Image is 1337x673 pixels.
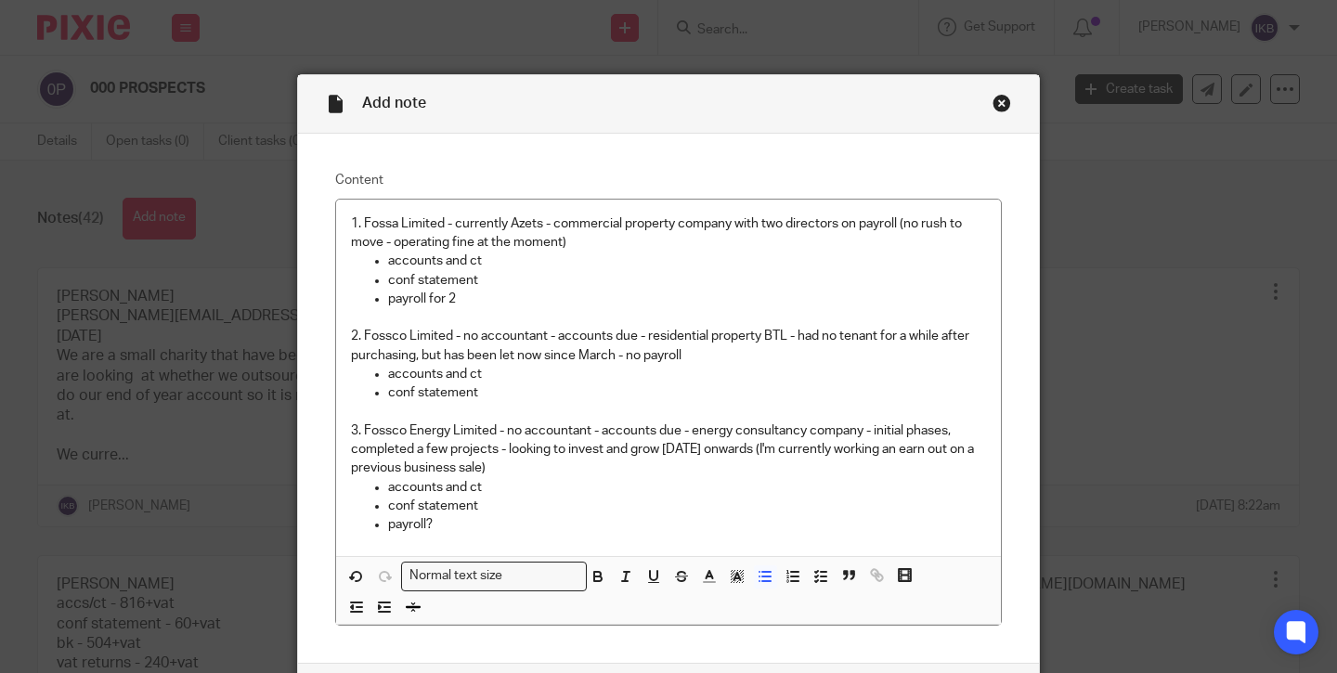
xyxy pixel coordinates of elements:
[388,497,986,515] p: conf statement
[388,478,986,497] p: accounts and ct
[388,515,986,534] p: payroll?
[388,290,986,308] p: payroll for 2
[351,214,986,252] p: 1. Fossa Limited - currently Azets - commercial property company with two directors on payroll (n...
[993,94,1011,112] div: Close this dialog window
[388,365,986,383] p: accounts and ct
[509,566,576,586] input: Search for option
[351,421,986,478] p: 3. Fossco Energy Limited - no accountant - accounts due - energy consultancy company - initial ph...
[388,271,986,290] p: conf statement
[388,252,986,270] p: accounts and ct
[406,566,507,586] span: Normal text size
[388,383,986,402] p: conf statement
[401,562,587,590] div: Search for option
[351,308,986,365] p: 2. Fossco Limited - no accountant - accounts due - residential property BTL - had no tenant for a...
[362,96,426,110] span: Add note
[335,171,1002,189] label: Content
